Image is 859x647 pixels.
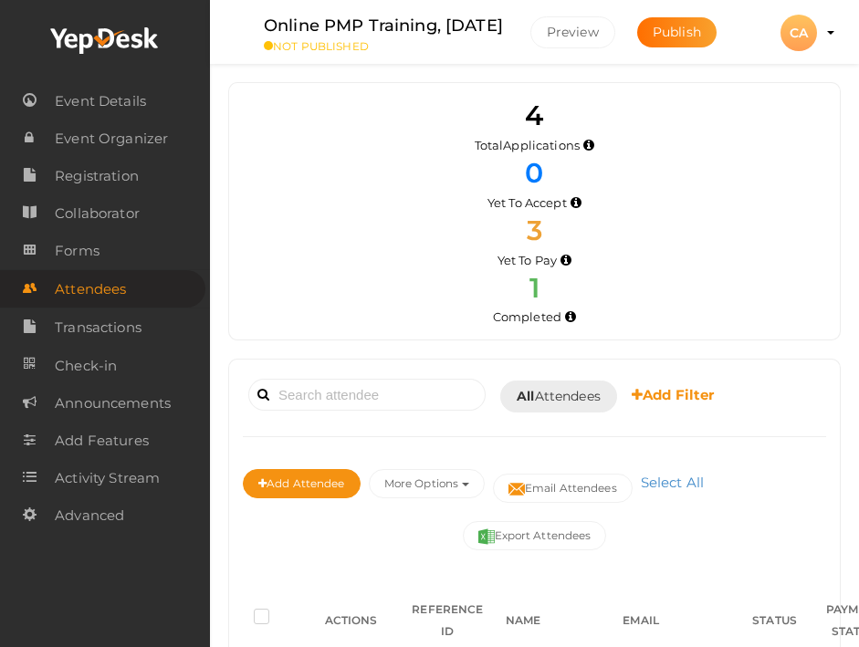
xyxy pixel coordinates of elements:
span: Advanced [55,497,124,534]
label: Online PMP Training, [DATE] [264,13,503,39]
span: 4 [525,99,543,132]
button: Preview [530,16,615,48]
span: Collaborator [55,195,140,232]
profile-pic: CA [780,25,817,41]
b: All [517,388,534,404]
button: CA [775,14,822,52]
span: Completed [493,309,561,324]
span: 1 [529,271,539,305]
button: More Options [369,469,485,498]
span: Yet To Accept [487,195,567,210]
button: Export Attendees [463,521,607,550]
input: Search attendee [248,379,486,411]
span: Publish [653,24,701,40]
button: Publish [637,17,717,47]
span: Total [475,138,580,152]
i: Total number of applications [583,141,594,151]
span: Attendees [517,387,601,406]
span: Check-in [55,348,117,384]
span: 0 [525,156,543,190]
div: CA [780,15,817,51]
span: Event Details [55,83,146,120]
span: Yet To Pay [498,253,557,267]
span: Registration [55,158,139,194]
i: Accepted by organizer and yet to make payment [560,256,571,266]
i: Accepted and completed payment succesfully [565,312,576,322]
span: Attendees [55,271,126,308]
button: Email Attendees [493,474,633,503]
span: Forms [55,233,100,269]
span: Transactions [55,309,141,346]
span: Announcements [55,385,171,422]
span: 3 [527,214,542,247]
span: Applications [503,138,580,152]
span: Activity Stream [55,460,160,496]
i: Yet to be accepted by organizer [571,198,581,208]
img: mail-filled.svg [508,481,525,497]
small: NOT PUBLISHED [264,39,503,53]
span: Add Features [55,423,149,459]
button: Add Attendee [243,469,361,498]
img: excel.svg [478,528,495,545]
b: Add Filter [632,386,715,403]
a: Select All [636,474,708,491]
span: Event Organizer [55,120,168,157]
span: REFERENCE ID [412,602,483,638]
